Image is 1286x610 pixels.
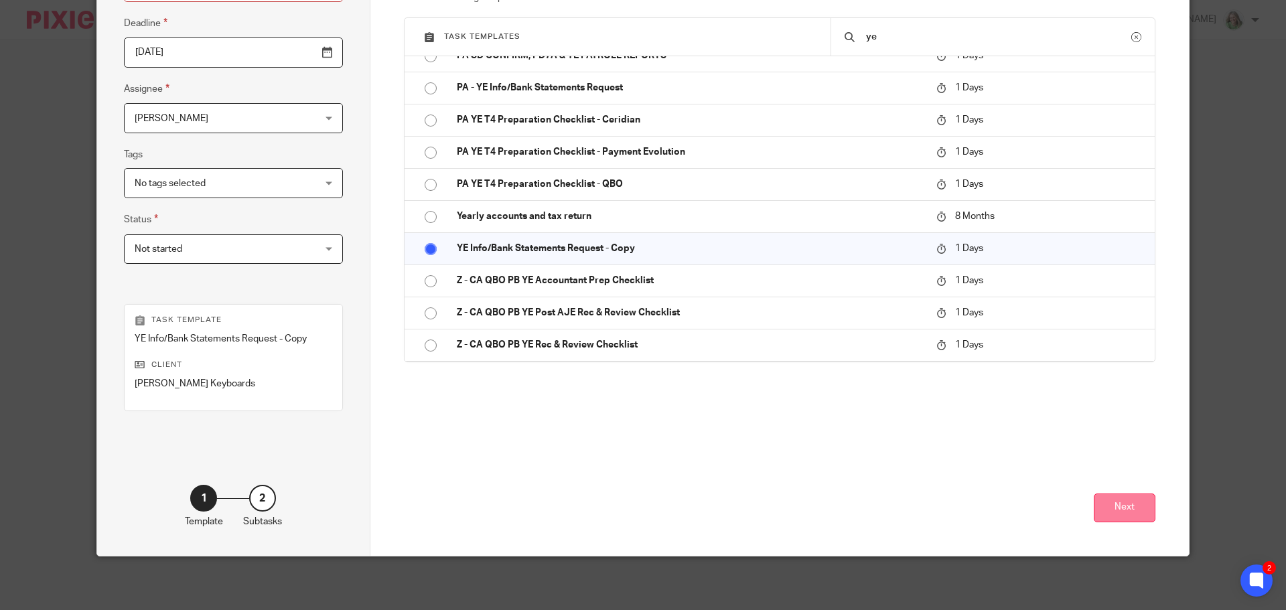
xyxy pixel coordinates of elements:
[135,332,332,346] p: YE Info/Bank Statements Request - Copy
[135,244,182,254] span: Not started
[190,485,217,512] div: 1
[135,360,332,370] p: Client
[249,485,276,512] div: 2
[955,308,983,317] span: 1 Days
[124,212,158,227] label: Status
[865,29,1131,44] input: Search...
[955,276,983,285] span: 1 Days
[457,210,923,223] p: Yearly accounts and tax return
[457,274,923,287] p: Z - CA QBO PB YE Accountant Prep Checklist
[135,315,332,325] p: Task template
[135,377,332,390] p: [PERSON_NAME] Keyboards
[243,515,282,528] p: Subtasks
[955,244,983,253] span: 1 Days
[124,15,167,31] label: Deadline
[135,114,208,123] span: [PERSON_NAME]
[444,33,520,40] span: Task templates
[955,83,983,92] span: 1 Days
[457,177,923,191] p: PA YE T4 Preparation Checklist - QBO
[457,242,923,255] p: YE Info/Bank Statements Request - Copy
[955,115,983,125] span: 1 Days
[955,147,983,157] span: 1 Days
[457,81,923,94] p: PA - YE Info/Bank Statements Request
[185,515,223,528] p: Template
[124,37,343,68] input: Use the arrow keys to pick a date
[457,145,923,159] p: PA YE T4 Preparation Checklist - Payment Evolution
[124,148,143,161] label: Tags
[1263,561,1276,575] div: 2
[955,212,995,221] span: 8 Months
[124,81,169,96] label: Assignee
[1094,493,1155,522] button: Next
[135,179,206,188] span: No tags selected
[457,306,923,319] p: Z - CA QBO PB YE Post AJE Rec & Review Checklist
[955,179,983,189] span: 1 Days
[955,340,983,350] span: 1 Days
[457,338,923,352] p: Z - CA QBO PB YE Rec & Review Checklist
[457,113,923,127] p: PA YE T4 Preparation Checklist - Ceridian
